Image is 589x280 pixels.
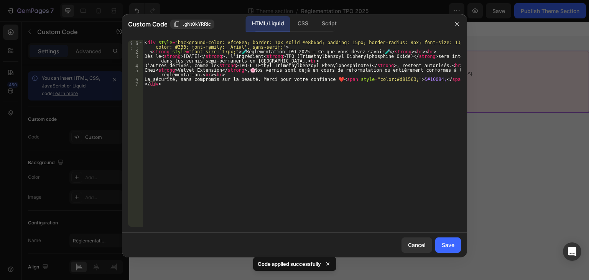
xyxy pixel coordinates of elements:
div: 2 [128,49,143,54]
div: CSS [291,16,314,31]
div: 1 [128,40,143,49]
div: Cancel [408,241,426,249]
button: Save [435,237,461,253]
button: .gNt0kYRRic [170,20,214,29]
strong: 🧪 Réglementation TPO 2025 — Ce que vous devez savoir🧪 [6,35,194,43]
span: .gNt0kYRRic [183,21,211,28]
strong: TPO-L (Ethyl Trimethylbenzoyl Phenylphosphinate) [67,55,188,61]
strong: TPO (Trimethylbenzoyl Diphenylphosphine Oxide) [64,49,182,55]
div: HTML/Liquid [246,16,290,31]
div: Script [316,16,342,31]
div: Open Intercom Messenger [563,242,581,261]
div: 7 [128,82,143,86]
div: 4 [128,63,143,68]
span: Custom Code [128,20,167,29]
strong: Velvet Extension [18,67,57,73]
p: Code applied successfully [258,260,321,268]
div: Réglementation TPO 2025 [9,18,69,25]
strong: [DATE] [20,49,37,55]
span: ❤ [169,79,173,85]
div: Save [442,241,454,249]
div: 6 [128,77,143,82]
div: 3 [128,54,143,63]
div: 5 [128,68,143,77]
button: Cancel [401,237,432,253]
